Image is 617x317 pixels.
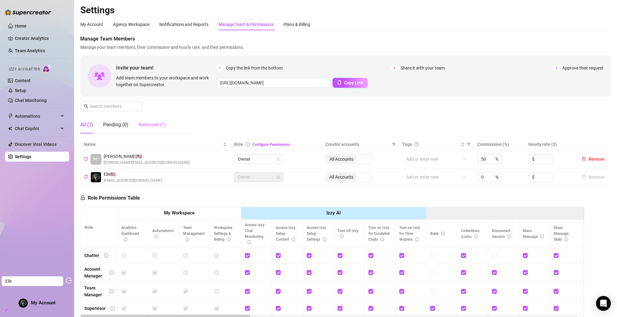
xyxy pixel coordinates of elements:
[103,121,128,129] div: Pending (0)
[325,141,389,148] span: Creator accounts
[474,235,478,238] span: info-circle
[553,65,560,71] span: 3
[15,154,31,159] a: Settings
[80,195,85,200] span: lock
[109,270,114,275] span: info-circle
[90,103,133,110] input: Search members
[596,296,611,311] div: Open Intercom Messenger
[84,104,88,108] span: search
[415,238,419,241] span: info-circle
[80,44,611,51] span: Manage your team members, their commission and hourly rate, and their permissions.
[91,172,101,182] img: Elle
[116,64,216,72] span: Invite your team!
[8,114,13,119] span: thunderbolt
[391,65,398,71] span: 2
[507,235,511,238] span: info-circle
[84,285,104,298] div: Team Manager
[227,238,231,241] span: info-circle
[152,229,174,239] span: Automations
[474,138,525,150] th: Commission (%)
[15,78,31,83] a: Content
[214,226,232,242] span: Workspace Settings & Billing
[238,172,280,182] span: Owner
[31,300,56,306] span: My Account
[84,141,222,148] span: Name
[307,226,326,242] span: Access Izzy Setup - Settings
[93,156,99,163] span: RO
[84,175,88,179] button: Copy Teammate ID
[252,142,290,147] a: Configure Permissions
[276,157,280,161] span: lock
[399,226,420,242] span: Turn on Izzy for Time Wasters
[391,140,397,149] span: filter
[138,121,166,129] div: Removed (1)
[15,33,64,43] a: Creator Analytics
[15,142,57,147] a: Discover Viral Videos
[15,111,59,121] span: Automations
[15,124,59,133] span: Chat Copilot
[467,142,471,146] span: filter
[111,306,115,311] span: info-circle
[42,64,52,73] img: AI Chatter
[554,226,569,242] span: Mass Message Stats
[5,277,60,286] span: Elle
[183,226,205,242] span: Team Management
[124,238,128,241] span: info-circle
[9,66,40,72] span: Izzy AI Chatter
[562,65,603,71] span: Approve their request
[84,157,88,161] span: copy
[247,240,251,244] span: info-circle
[80,138,230,150] th: Name
[104,160,190,166] span: [PERSON_NAME][EMAIL_ADDRESS][DOMAIN_NAME]
[80,35,611,43] span: Manage Team Members
[84,266,104,279] div: Account Manager
[116,74,214,88] span: Add team members to your workspace and work together on Supercreator.
[523,229,544,239] span: Mass Message
[15,48,45,53] a: Team Analytics
[589,157,605,162] span: Remove
[323,238,326,241] span: info-circle
[81,207,118,248] th: Role
[276,175,280,179] span: lock
[368,226,390,242] span: Turn on Izzy for Escalated Chats
[402,141,412,148] span: Tags
[565,238,568,241] span: info-circle
[430,231,445,236] span: Bank
[333,78,368,88] button: Copy Link
[380,238,384,241] span: info-circle
[338,229,359,239] span: Turn off Izzy
[540,235,544,238] span: info-circle
[164,210,195,216] strong: My Workspace
[326,210,341,216] strong: Izzy AI
[340,235,344,238] span: info-circle
[84,157,88,162] button: Copy Teammate ID
[461,229,480,239] span: Collections (Lists)
[109,289,114,294] span: info-circle
[579,155,607,163] button: Remove
[104,253,108,258] span: info-circle
[337,80,342,85] span: copy
[276,226,295,242] span: Access Izzy Setup - Content
[19,299,27,307] img: ACg8ocJvBQwUk3vqQ4NHL5lG3ieRmx2G5Yoqrhl4RFLYGUM3XK1p8Nk=s96-c
[401,65,445,71] span: Share it with your team
[234,142,243,147] span: Role
[80,21,103,28] div: My Account
[80,121,93,129] div: All (2)
[579,173,607,181] button: Remove
[226,65,283,71] span: Copy the link from the bottom
[292,238,295,241] span: info-circle
[582,157,586,161] span: delete
[15,98,47,103] a: Chat Monitoring
[121,226,139,242] span: Analytics Dashboard
[492,229,511,239] span: Disconnect Session
[80,194,140,202] h5: Role Permissions Table
[3,308,7,313] span: build
[155,235,158,238] span: info-circle
[5,9,51,15] img: logo-BBDzfeDw.svg
[84,252,99,259] div: Chatter
[218,21,274,28] div: Manage Team & Permissions
[414,142,419,146] span: question-circle
[186,238,189,241] span: info-circle
[466,140,472,149] span: filter
[283,21,310,28] div: Plans & Billing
